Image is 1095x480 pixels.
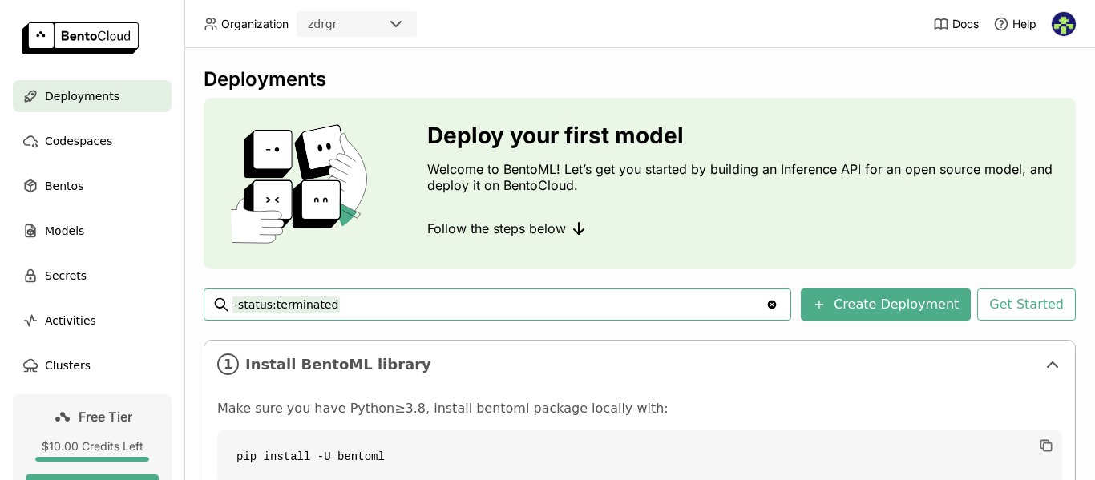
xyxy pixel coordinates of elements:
[308,16,337,32] div: zdrgr
[45,87,119,106] span: Deployments
[45,221,84,240] span: Models
[1012,17,1036,31] span: Help
[427,161,1061,193] p: Welcome to BentoML! Let’s get you started by building an Inference API for an open source model, ...
[45,176,83,196] span: Bentos
[217,401,1062,417] p: Make sure you have Python≥3.8, install bentoml package locally with:
[338,17,340,33] input: Selected zdrgr.
[232,292,766,317] input: Search
[801,288,971,321] button: Create Deployment
[204,341,1075,388] div: 1Install BentoML library
[1052,12,1076,36] img: jsrftgh zrtha
[45,311,96,330] span: Activities
[22,22,139,54] img: logo
[427,123,1061,148] h3: Deploy your first model
[977,288,1076,321] button: Get Started
[204,67,1076,91] div: Deployments
[45,356,91,375] span: Clusters
[245,356,1036,373] span: Install BentoML library
[79,409,132,425] span: Free Tier
[13,260,172,292] a: Secrets
[13,349,172,381] a: Clusters
[45,131,112,151] span: Codespaces
[13,170,172,202] a: Bentos
[45,266,87,285] span: Secrets
[993,16,1036,32] div: Help
[26,439,159,454] div: $10.00 Credits Left
[933,16,979,32] a: Docs
[216,123,389,244] img: cover onboarding
[13,215,172,247] a: Models
[221,17,289,31] span: Organization
[13,125,172,157] a: Codespaces
[13,305,172,337] a: Activities
[217,353,239,375] i: 1
[13,80,172,112] a: Deployments
[952,17,979,31] span: Docs
[427,220,566,236] span: Follow the steps below
[766,298,778,311] svg: Clear value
